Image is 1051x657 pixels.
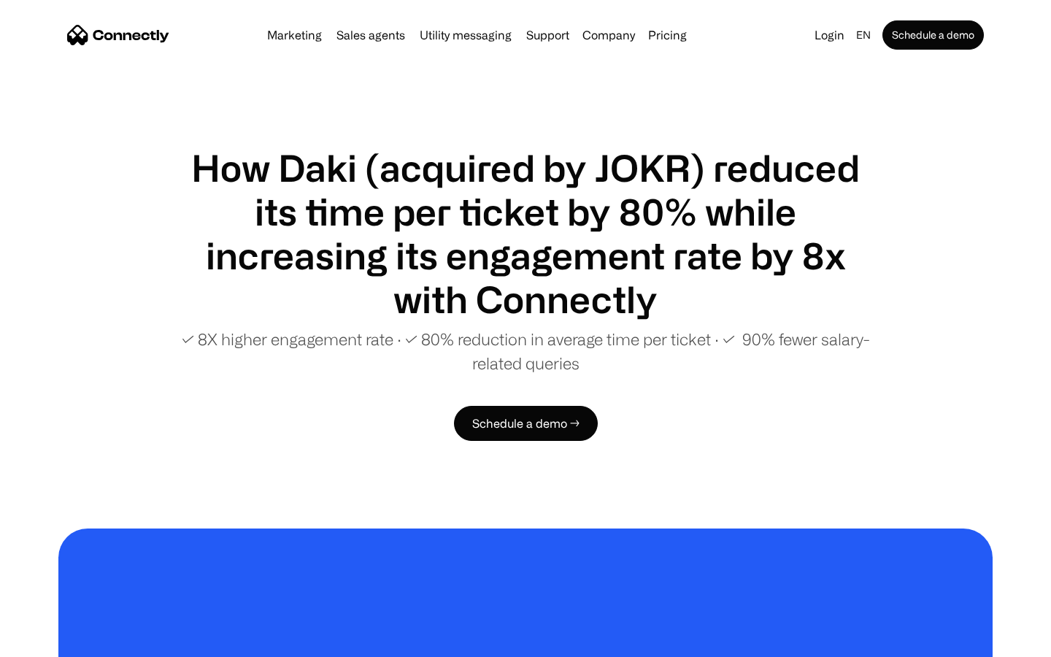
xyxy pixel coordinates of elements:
[850,25,879,45] div: en
[175,327,876,375] p: ✓ 8X higher engagement rate ∙ ✓ 80% reduction in average time per ticket ∙ ✓ 90% fewer salary-rel...
[578,25,639,45] div: Company
[175,146,876,321] h1: How Daki (acquired by JOKR) reduced its time per ticket by 80% while increasing its engagement ra...
[261,29,328,41] a: Marketing
[29,631,88,652] ul: Language list
[15,630,88,652] aside: Language selected: English
[882,20,984,50] a: Schedule a demo
[582,25,635,45] div: Company
[809,25,850,45] a: Login
[331,29,411,41] a: Sales agents
[414,29,517,41] a: Utility messaging
[67,24,169,46] a: home
[520,29,575,41] a: Support
[642,29,693,41] a: Pricing
[856,25,871,45] div: en
[454,406,598,441] a: Schedule a demo →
